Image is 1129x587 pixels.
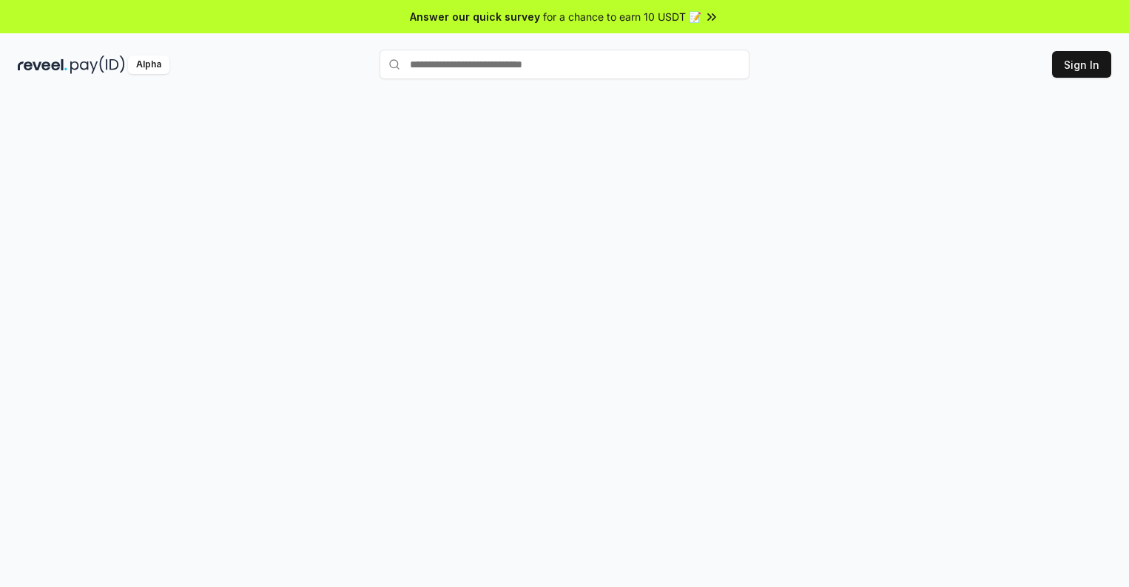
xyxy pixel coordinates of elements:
[70,56,125,74] img: pay_id
[128,56,169,74] div: Alpha
[543,9,701,24] span: for a chance to earn 10 USDT 📝
[1052,51,1111,78] button: Sign In
[18,56,67,74] img: reveel_dark
[410,9,540,24] span: Answer our quick survey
